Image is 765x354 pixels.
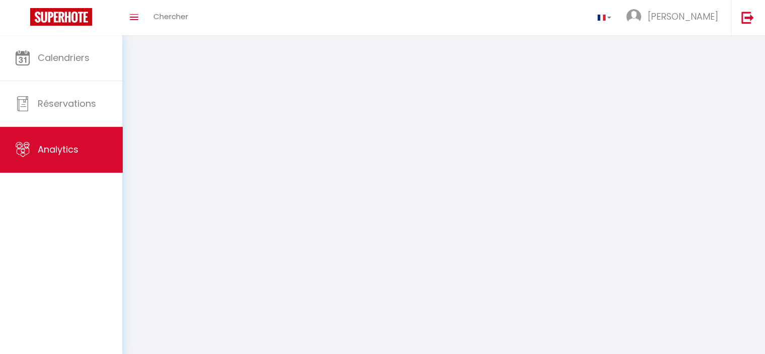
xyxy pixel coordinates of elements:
span: [PERSON_NAME] [648,10,718,23]
img: Super Booking [30,8,92,26]
span: Calendriers [38,51,90,64]
img: logout [741,11,754,24]
span: Analytics [38,143,78,156]
img: ... [626,9,641,24]
span: Chercher [153,11,188,22]
span: Réservations [38,97,96,110]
